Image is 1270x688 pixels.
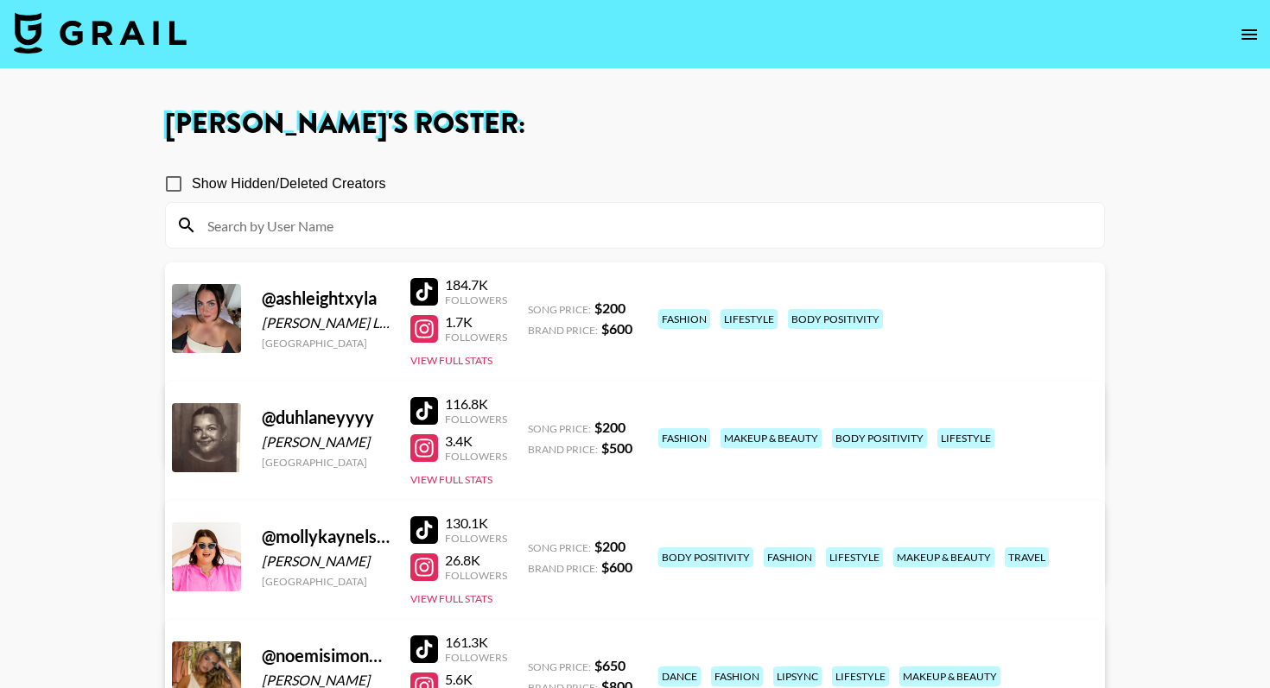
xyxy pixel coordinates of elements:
div: makeup & beauty [899,666,1000,686]
div: [GEOGRAPHIC_DATA] [262,575,390,588]
strong: $ 600 [601,320,632,337]
span: Song Price: [528,422,591,435]
div: @ mollykaynelson [262,526,390,547]
strong: $ 200 [594,419,625,435]
div: Followers [445,413,507,426]
div: @ duhlaneyyyy [262,407,390,428]
div: @ noemisimoncouceiro [262,645,390,666]
div: 3.4K [445,432,507,450]
input: Search by User Name [197,211,1094,239]
div: Followers [445,532,507,545]
div: lifestyle [832,666,889,686]
div: lifestyle [826,547,883,567]
div: Followers [445,331,507,344]
div: 116.8K [445,395,507,413]
div: makeup & beauty [721,428,822,448]
div: [GEOGRAPHIC_DATA] [262,337,390,350]
div: fashion [711,666,763,686]
div: lifestyle [721,309,778,329]
div: makeup & beauty [893,547,994,567]
div: body positivity [658,547,753,567]
img: Grail Talent [14,12,187,54]
div: 1.7K [445,313,507,331]
strong: $ 500 [601,439,632,456]
div: [GEOGRAPHIC_DATA] [262,456,390,469]
div: fashion [764,547,816,567]
div: fashion [658,428,710,448]
div: Followers [445,569,507,582]
span: Song Price: [528,660,591,673]
div: 26.8K [445,552,507,569]
div: 161.3K [445,634,507,651]
div: body positivity [788,309,883,329]
strong: $ 600 [601,559,632,575]
span: Show Hidden/Deleted Creators [192,174,386,194]
strong: $ 200 [594,300,625,316]
button: View Full Stats [410,473,492,486]
div: lipsync [773,666,822,686]
div: body positivity [832,428,927,448]
div: Followers [445,450,507,463]
div: @ ashleightxyla [262,287,390,309]
span: Song Price: [528,541,591,554]
button: View Full Stats [410,354,492,367]
div: lifestyle [937,428,994,448]
div: [PERSON_NAME] [262,433,390,451]
div: [PERSON_NAME] [262,552,390,570]
div: 130.1K [445,514,507,532]
h1: [PERSON_NAME] 's Roster: [165,110,1105,138]
strong: $ 650 [594,657,625,673]
button: View Full Stats [410,592,492,605]
button: open drawer [1232,17,1267,52]
strong: $ 200 [594,538,625,554]
div: dance [658,666,701,686]
div: travel [1005,547,1049,567]
span: Song Price: [528,303,591,316]
span: Brand Price: [528,562,598,575]
div: fashion [658,309,710,329]
div: Followers [445,651,507,664]
div: 184.7K [445,276,507,294]
div: 5.6K [445,671,507,688]
div: Followers [445,294,507,306]
div: [PERSON_NAME] Lusetich-[PERSON_NAME] [262,314,390,331]
span: Brand Price: [528,324,598,337]
span: Brand Price: [528,443,598,456]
